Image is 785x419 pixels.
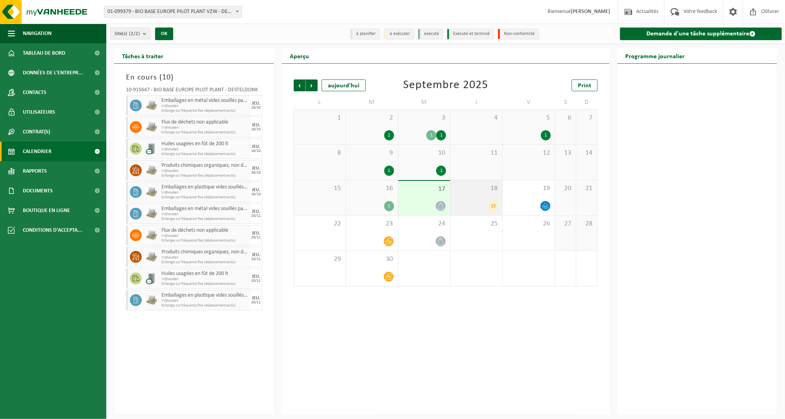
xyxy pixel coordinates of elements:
span: Tableau de bord [23,43,65,63]
span: Rapports [23,161,47,181]
span: Echange sur fréquence fixe (déplacement exclu) [161,195,248,200]
img: LP-PA-00000-WDN-11 [146,121,157,133]
div: JEU. [252,209,260,214]
span: 23 [350,220,394,228]
span: 10 [162,74,171,81]
span: 9 [350,149,394,157]
span: 25 [454,220,498,228]
h2: Tâches à traiter [114,48,171,63]
li: à planifier [350,29,380,39]
div: 16/10 [252,192,261,196]
span: 20 [559,184,572,193]
span: Conditions d'accepta... [23,220,82,240]
div: aujourd'hui [322,79,366,91]
td: D [576,95,598,109]
li: Exécuté et terminé [447,29,494,39]
li: exécuté [418,29,443,39]
span: 6 [559,114,572,122]
span: 7 [580,114,593,122]
td: V [503,95,555,109]
div: 1 [436,130,446,140]
div: 20/11 [252,257,261,261]
span: Vrijhouden [161,277,248,282]
span: Produits chimiques organiques, non dangereux en petit emballage [161,249,248,255]
td: M [346,95,398,109]
div: 20/11 [252,279,261,283]
span: 15 [298,184,342,193]
span: Echange sur fréquence fixe (déplacement exclu) [161,152,248,157]
span: 28 [580,220,593,228]
div: 20/11 [252,301,261,305]
li: à exécuter [384,29,414,39]
span: Vrijhouden [161,234,248,238]
span: Flux de déchets non applicable [161,227,248,234]
div: 16/10 [252,106,261,110]
span: Echange sur fréquence fixe (déplacement exclu) [161,238,248,243]
img: LP-LD-00200-CU [146,143,157,155]
span: Utilisateurs [23,102,55,122]
span: Vrijhouden [161,169,248,174]
span: 11 [454,149,498,157]
span: Vrijhouden [161,212,248,217]
span: 10 [402,149,446,157]
div: JEU. [252,274,260,279]
div: 15 [489,201,498,211]
span: 01-099379 - BIO BASE EUROPE PILOT PLANT VZW - DESTELDONK [104,6,241,17]
div: 20/11 [252,236,261,240]
span: Navigation [23,24,52,43]
img: LP-PA-00000-WDN-11 [146,100,157,111]
div: JEU. [252,296,260,301]
span: Données de l'entrepr... [23,63,83,83]
span: Contacts [23,83,46,102]
span: 30 [350,255,394,264]
h3: En cours ( ) [126,72,262,83]
img: LP-LD-00200-CU [146,273,157,284]
span: Vrijhouden [161,147,248,152]
span: Vrijhouden [161,104,248,109]
span: 5 [507,114,551,122]
div: 16/10 [252,127,261,131]
img: LP-PA-00000-WDN-11 [146,251,157,263]
div: JEU. [252,253,260,257]
span: 19 [507,184,551,193]
span: 8 [298,149,342,157]
span: 27 [559,220,572,228]
a: Demande d'une tâche supplémentaire [620,28,782,40]
span: Produits chimiques organiques, non dangereux en petit emballage [161,162,248,169]
span: 01-099379 - BIO BASE EUROPE PILOT PLANT VZW - DESTELDONK [104,6,242,18]
span: Echange sur fréquence fixe (déplacement exclu) [161,109,248,113]
img: LP-PA-00000-WDN-11 [146,229,157,241]
div: 16/10 [252,149,261,153]
span: 13 [559,149,572,157]
span: Boutique en ligne [23,201,70,220]
div: 1 [436,166,446,176]
div: 1 [426,130,436,140]
span: Précédent [294,79,305,91]
div: 16/10 [252,171,261,175]
div: 1 [541,130,551,140]
span: Print [578,83,591,89]
span: Suivant [306,79,318,91]
span: Calendrier [23,142,52,161]
div: JEU. [252,231,260,236]
count: (2/2) [129,31,140,36]
img: LP-PA-00000-WDN-11 [146,294,157,306]
div: JEU. [252,188,260,192]
span: Echange sur fréquence fixe (déplacement exclu) [161,303,248,308]
div: JEU. [252,101,260,106]
span: 18 [454,184,498,193]
span: 21 [580,184,593,193]
span: 12 [507,149,551,157]
span: 1 [298,114,342,122]
div: 10-915647 - BIO BASE EUROPE PILOT PLANT - DESTELDONK [126,87,262,95]
div: JEU. [252,166,260,171]
span: Echange sur fréquence fixe (déplacement exclu) [161,282,248,286]
span: Emballages en plastique vides souillés par des substances oxydants (comburant) [161,292,248,299]
strong: [PERSON_NAME] [571,9,610,15]
span: 17 [402,185,446,194]
span: Site(s) [115,28,140,40]
span: 4 [454,114,498,122]
span: Echange sur fréquence fixe (déplacement exclu) [161,260,248,265]
a: Print [572,79,598,91]
span: 26 [507,220,551,228]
